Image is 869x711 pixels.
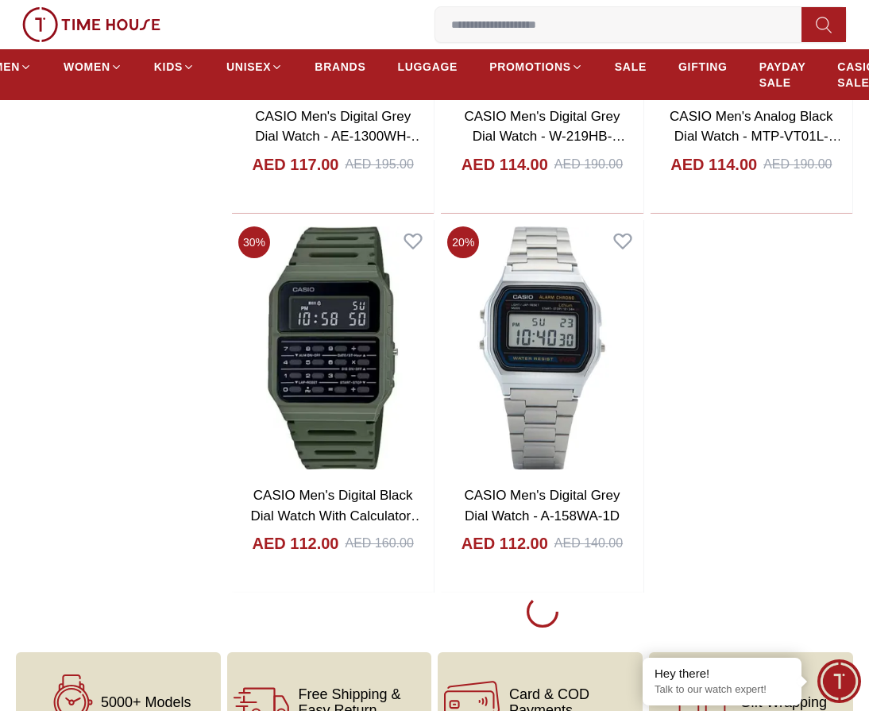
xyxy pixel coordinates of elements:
a: SALE [615,52,647,81]
span: PAYDAY SALE [759,59,806,91]
span: 30 % [238,226,270,258]
div: AED 160.00 [346,534,414,553]
h4: AED 112.00 [462,532,548,555]
span: 5000+ Models [101,694,191,710]
h4: AED 117.00 [253,153,339,176]
a: WOMEN [64,52,122,81]
div: Chat Widget [817,659,861,703]
img: CASIO Men's Digital Black Dial Watch With Calculator- CA-53WF-3BDF [232,220,434,477]
div: AED 190.00 [554,155,623,174]
h4: AED 114.00 [670,153,757,176]
span: UNISEX [226,59,271,75]
a: BRANDS [315,52,365,81]
span: SALE [615,59,647,75]
img: CASIO Men's Digital Grey Dial Watch - A-158WA-1D [441,220,643,477]
span: 20 % [447,226,479,258]
a: UNISEX [226,52,283,81]
h4: AED 114.00 [462,153,548,176]
span: WOMEN [64,59,110,75]
span: LUGGAGE [397,59,458,75]
span: BRANDS [315,59,365,75]
a: CASIO Men's Digital Grey Dial Watch - A-158WA-1D [465,488,620,524]
a: PAYDAY SALE [759,52,806,97]
p: Talk to our watch expert! [655,683,790,697]
span: PROMOTIONS [489,59,571,75]
div: AED 195.00 [346,155,414,174]
a: CASIO Men's Digital Black Dial Watch With Calculator- CA-53WF-3BDF [251,488,425,543]
a: CASIO Men's Analog Black Dial Watch - MTP-VT01L-1BUDF [670,109,842,164]
h4: AED 112.00 [253,532,339,555]
img: ... [22,7,160,42]
span: GIFTING [678,59,728,75]
div: AED 140.00 [554,534,623,553]
a: CASIO Men's Digital Grey Dial Watch - W-219HB-3AVDF [465,109,626,164]
a: LUGGAGE [397,52,458,81]
span: KIDS [154,59,183,75]
div: Hey there! [655,666,790,682]
div: AED 190.00 [763,155,832,174]
a: PROMOTIONS [489,52,583,81]
a: GIFTING [678,52,728,81]
a: CASIO Men's Digital Grey Dial Watch - AE-1300WH-1A2 [255,109,424,164]
a: KIDS [154,52,195,81]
